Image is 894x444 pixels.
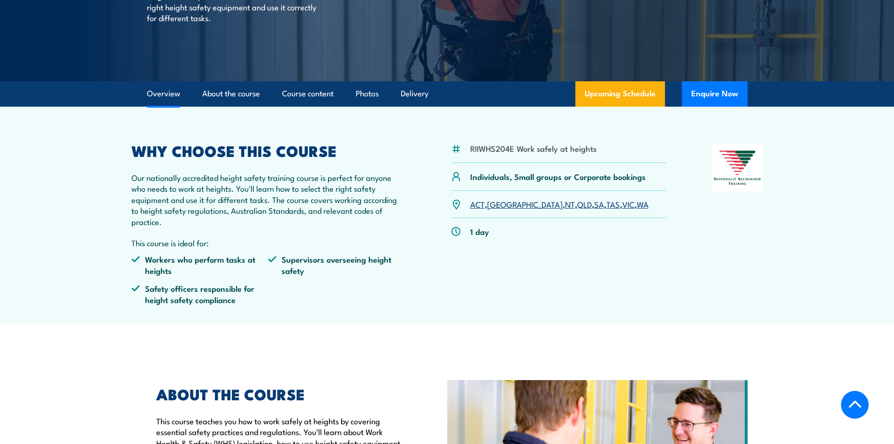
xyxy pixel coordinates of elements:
[637,198,649,210] a: WA
[470,171,646,182] p: Individuals, Small groups or Corporate bookings
[401,81,428,106] a: Delivery
[470,143,596,154] li: RIIWHS204E Work safely at heights
[577,198,592,210] a: QLD
[575,81,665,107] a: Upcoming Schedule
[606,198,620,210] a: TAS
[470,226,489,237] p: 1 day
[470,199,649,210] p: , , , , , , ,
[131,144,405,157] h2: WHY CHOOSE THIS COURSE
[712,144,763,192] img: Nationally Recognised Training logo.
[487,198,563,210] a: [GEOGRAPHIC_DATA]
[622,198,634,210] a: VIC
[131,254,268,276] li: Workers who perform tasks at heights
[147,81,180,106] a: Overview
[682,81,748,107] button: Enquire Now
[202,81,260,106] a: About the course
[565,198,575,210] a: NT
[356,81,379,106] a: Photos
[268,254,405,276] li: Supervisors overseeing height safety
[131,172,405,227] p: Our nationally accredited height safety training course is perfect for anyone who needs to work a...
[594,198,604,210] a: SA
[131,237,405,248] p: This course is ideal for:
[470,198,485,210] a: ACT
[131,283,268,305] li: Safety officers responsible for height safety compliance
[156,387,404,400] h2: ABOUT THE COURSE
[282,81,334,106] a: Course content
